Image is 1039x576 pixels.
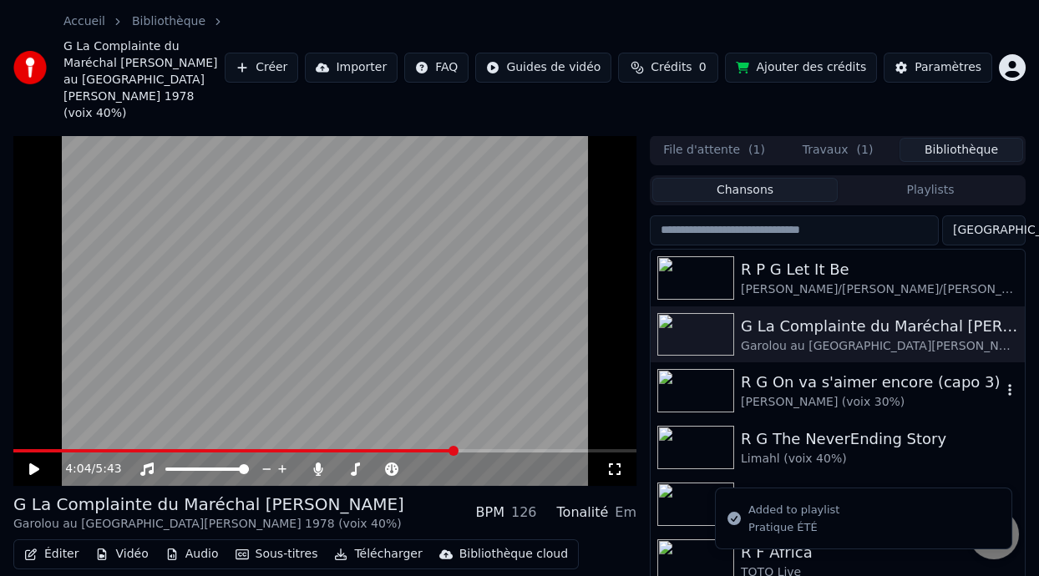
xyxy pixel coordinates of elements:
[225,53,298,83] button: Créer
[89,543,155,566] button: Vidéo
[748,142,765,159] span: ( 1 )
[63,38,225,122] span: G La Complainte du Maréchal [PERSON_NAME] au [GEOGRAPHIC_DATA][PERSON_NAME] 1978 (voix 40%)
[741,451,1018,467] div: Limahl (voix 40%)
[95,461,121,477] span: 5:43
[748,502,839,518] div: Added to playlist
[741,338,1018,355] div: Garolou au [GEOGRAPHIC_DATA][PERSON_NAME] 1978 (voix 40%)
[13,516,404,533] div: Garolou au [GEOGRAPHIC_DATA][PERSON_NAME] 1978 (voix 40%)
[652,138,776,162] button: File d'attente
[305,53,398,83] button: Importer
[725,53,877,83] button: Ajouter des crédits
[741,281,1018,298] div: [PERSON_NAME]/[PERSON_NAME]/[PERSON_NAME] THE BEATLES (voix 20%)
[404,53,469,83] button: FAQ
[13,493,404,516] div: G La Complainte du Maréchal [PERSON_NAME]
[132,13,205,30] a: Bibliothèque
[838,178,1023,202] button: Playlists
[884,53,992,83] button: Paramètres
[475,53,611,83] button: Guides de vidéo
[741,394,1001,411] div: [PERSON_NAME] (voix 30%)
[65,461,91,477] span: 4:04
[615,503,636,523] div: Em
[857,142,874,159] span: ( 1 )
[741,258,1018,281] div: R P G Let It Be
[63,13,225,122] nav: breadcrumb
[327,543,428,566] button: Télécharger
[741,371,1001,394] div: R G On va s'aimer encore (capo 3)
[63,13,105,30] a: Accueil
[915,59,981,76] div: Paramètres
[741,427,1018,451] div: R G The NeverEnding Story
[618,53,718,83] button: Crédits0
[741,541,1018,564] div: R F Africa
[18,543,85,566] button: Éditer
[699,59,707,76] span: 0
[459,546,568,563] div: Bibliothèque cloud
[229,543,325,566] button: Sous-titres
[557,503,609,523] div: Tonalité
[511,503,537,523] div: 126
[651,59,692,76] span: Crédits
[652,178,838,202] button: Chansons
[13,51,47,84] img: youka
[741,315,1018,338] div: G La Complainte du Maréchal [PERSON_NAME]
[776,138,900,162] button: Travaux
[65,461,105,477] div: /
[476,503,504,523] div: BPM
[748,520,839,535] div: Pratique ÉTÉ
[900,138,1023,162] button: Bibliothèque
[159,543,226,566] button: Audio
